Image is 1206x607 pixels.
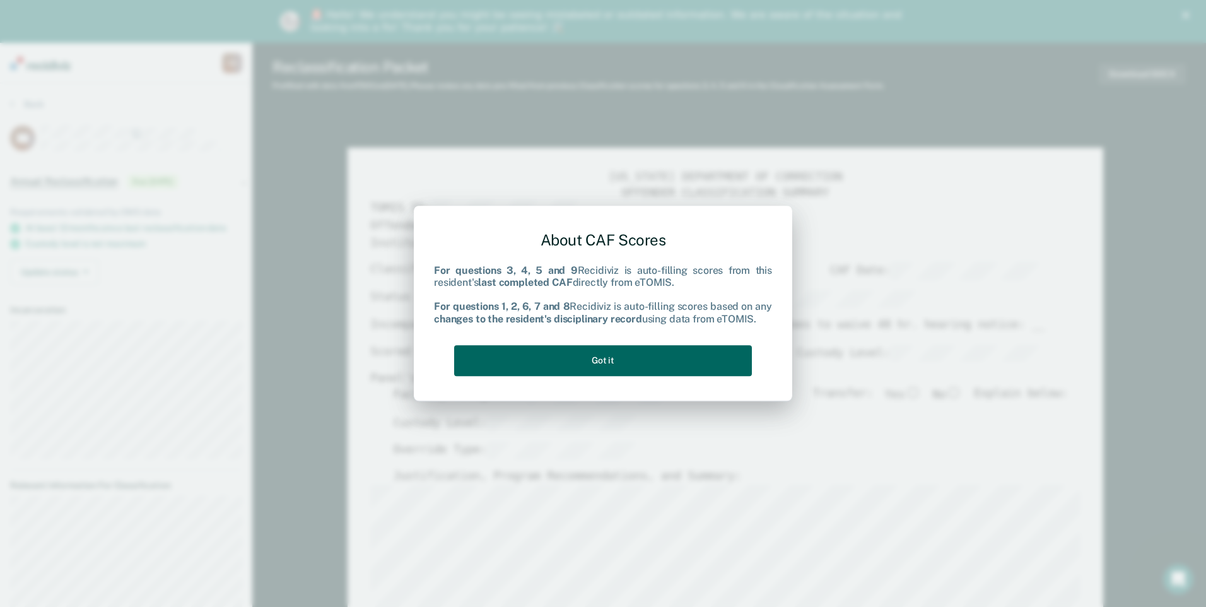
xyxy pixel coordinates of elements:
div: Recidiviz is auto-filling scores from this resident's directly from eTOMIS. Recidiviz is auto-fil... [434,264,772,325]
b: last completed CAF [478,276,572,288]
div: Close [1182,11,1195,19]
img: Profile image for Kim [280,11,300,32]
div: 🚨 Hello! We understand you might be seeing mislabeled or outdated information. We are aware of th... [310,9,906,34]
b: For questions 3, 4, 5 and 9 [434,264,578,276]
button: Got it [454,345,752,376]
div: About CAF Scores [434,221,772,259]
b: For questions 1, 2, 6, 7 and 8 [434,301,570,313]
b: changes to the resident's disciplinary record [434,313,642,325]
